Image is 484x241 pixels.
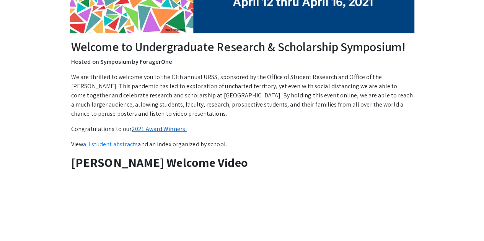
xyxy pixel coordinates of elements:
p: View and an index organized by school. [71,140,413,149]
a: 2021 Award Winners! [132,125,187,133]
strong: [PERSON_NAME] Welcome Video [71,154,248,170]
p: We are thrilled to welcome you to the 13th annual URSS, sponsored by the Office of Student Resear... [71,73,413,118]
a: all student abstracts [83,140,138,148]
h2: Welcome to Undergraduate Research & Scholarship Symposium! [71,39,413,54]
p: Congratulations to our [71,125,413,134]
iframe: Chat [6,207,33,235]
p: Hosted on Symposium by ForagerOne [71,57,413,66]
